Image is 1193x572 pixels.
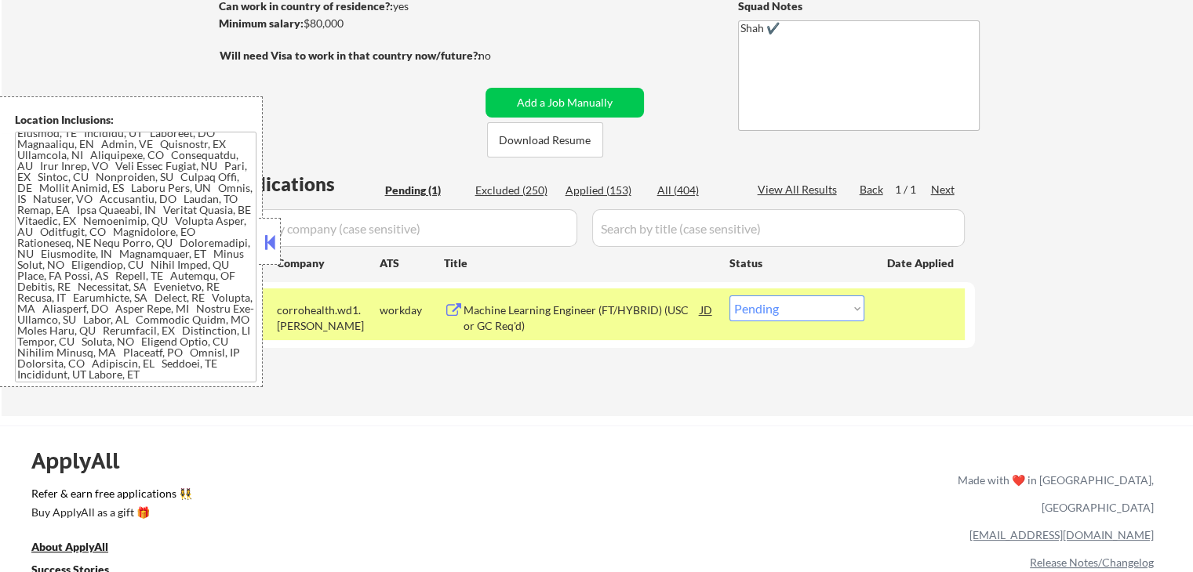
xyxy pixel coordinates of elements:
input: Search by company (case sensitive) [224,209,577,247]
a: About ApplyAll [31,539,130,559]
div: Pending (1) [385,183,464,198]
div: Excluded (250) [475,183,554,198]
div: Applications [224,175,380,194]
button: Add a Job Manually [486,88,644,118]
div: Applied (153) [566,183,644,198]
div: $80,000 [219,16,480,31]
strong: Will need Visa to work in that country now/future?: [220,49,481,62]
div: Company [277,255,380,271]
div: View All Results [758,182,842,197]
div: no [478,48,523,63]
div: Buy ApplyAll as a gift 🎁 [31,507,188,518]
div: ATS [380,255,444,271]
div: Back [860,182,885,197]
a: Refer & earn free applications 👯‍♀️ [31,488,630,505]
input: Search by title (case sensitive) [592,209,965,247]
a: Release Notes/Changelog [1030,556,1154,569]
div: Date Applied [887,255,956,271]
a: Buy ApplyAll as a gift 🎁 [31,505,188,524]
div: Title [444,255,715,271]
div: ApplyAll [31,447,137,474]
a: [EMAIL_ADDRESS][DOMAIN_NAME] [969,528,1154,541]
div: All (404) [657,183,736,198]
div: Next [931,182,956,197]
u: About ApplyAll [31,540,108,553]
div: 1 / 1 [895,182,931,197]
div: corrohealth.wd1.[PERSON_NAME] [277,302,380,333]
div: JD [699,295,715,324]
button: Download Resume [487,122,603,157]
div: Location Inclusions: [15,112,256,128]
div: Machine Learning Engineer (FT/HYBRID) (USC or GC Req'd) [464,302,700,333]
strong: Minimum salary: [219,16,304,30]
div: Status [729,248,864,277]
div: workday [380,302,444,318]
div: Made with ❤️ in [GEOGRAPHIC_DATA], [GEOGRAPHIC_DATA] [951,466,1154,521]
